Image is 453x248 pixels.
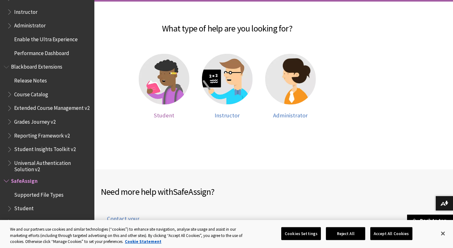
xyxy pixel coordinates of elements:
[154,112,174,119] span: Student
[14,189,64,198] span: Supported File Types
[407,215,453,226] a: Back to top
[4,176,91,241] nav: Book outline for Blackboard SafeAssign
[265,54,316,104] img: Administrator help
[139,54,189,104] img: Student help
[14,217,37,225] span: Instructor
[14,103,90,111] span: Extended Course Management v2
[11,176,38,184] span: SafeAssign
[4,62,91,173] nav: Book outline for Blackboard Extensions
[14,7,37,15] span: Instructor
[139,54,189,119] a: Student help Student
[436,227,450,240] button: Close
[202,54,253,119] a: Instructor help Instructor
[14,75,47,84] span: Release Notes
[326,227,365,240] button: Reject All
[14,116,56,125] span: Grades Journey v2
[215,112,240,119] span: Instructor
[101,215,157,240] span: Contact your institution's support desk
[14,130,70,139] span: Reporting Framework v2
[173,186,211,197] span: SafeAssign
[14,20,46,29] span: Administrator
[281,227,321,240] button: Cookies Settings
[101,14,354,35] h2: What type of help are you looking for?
[101,215,157,247] a: Contact your institution's support desk
[202,54,253,104] img: Instructor help
[14,158,90,172] span: Universal Authentication Solution v2
[265,54,316,119] a: Administrator help Administrator
[14,203,34,212] span: Student
[101,185,274,198] h2: Need more help with ?
[14,144,76,153] span: Student Insights Toolkit v2
[273,112,308,119] span: Administrator
[370,227,412,240] button: Accept All Cookies
[10,226,249,245] div: We and our partners use cookies and similar technologies (“cookies”) to enhance site navigation, ...
[125,239,161,244] a: More information about your privacy, opens in a new tab
[11,62,62,70] span: Blackboard Extensions
[14,89,48,98] span: Course Catalog
[14,48,69,56] span: Performance Dashboard
[14,34,78,42] span: Enable the Ultra Experience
